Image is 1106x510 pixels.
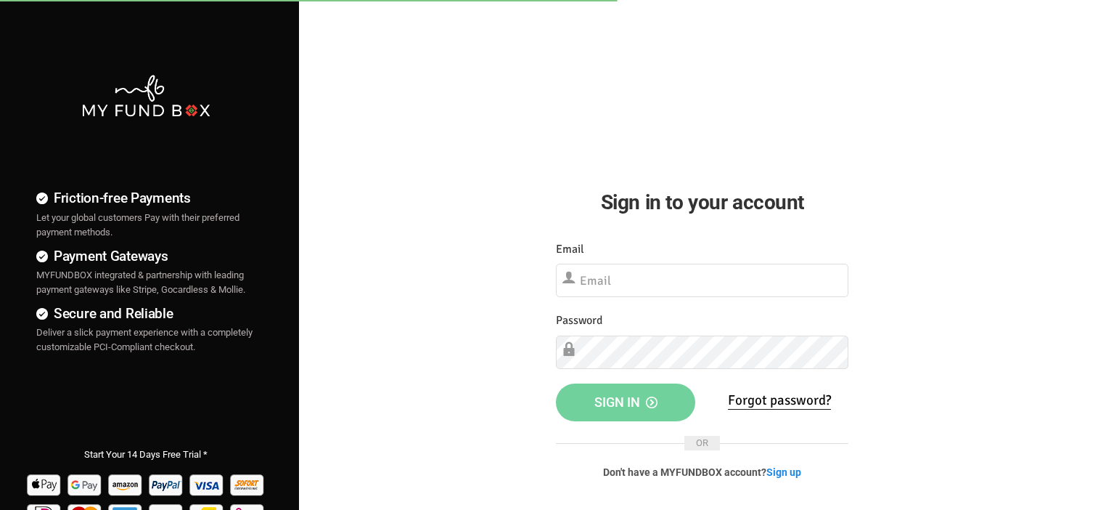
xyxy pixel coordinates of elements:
span: Sign in [594,394,658,410]
img: Amazon [107,469,145,499]
button: Sign in [556,384,695,421]
span: OR [684,436,720,450]
a: Sign up [766,466,801,478]
img: Paypal [147,469,186,499]
a: Forgot password? [728,392,831,410]
span: MYFUNDBOX integrated & partnership with leading payment gateways like Stripe, Gocardless & Mollie. [36,270,245,295]
h4: Friction-free Payments [36,187,255,209]
img: Apple Pay [25,469,64,499]
span: Deliver a slick payment experience with a completely customizable PCI-Compliant checkout. [36,327,253,352]
img: Sofort Pay [229,469,267,499]
label: Email [556,240,584,259]
h4: Payment Gateways [36,246,255,267]
label: Password [556,312,602,330]
img: Visa [188,469,226,499]
h2: Sign in to your account [556,187,848,218]
img: mfbwhite.png [81,73,212,119]
h4: Secure and Reliable [36,303,255,324]
img: Google Pay [66,469,105,499]
span: Let your global customers Pay with their preferred payment methods. [36,212,239,238]
p: Don't have a MYFUNDBOX account? [556,465,848,479]
input: Email [556,264,848,297]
